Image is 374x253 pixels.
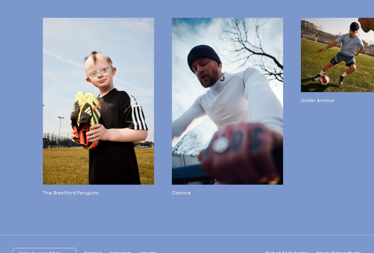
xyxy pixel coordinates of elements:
[43,18,154,197] a: The Brentford Penguins
[172,190,283,197] h3: Castore
[43,190,154,197] h3: The Brentford Penguins
[172,18,283,197] a: Castore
